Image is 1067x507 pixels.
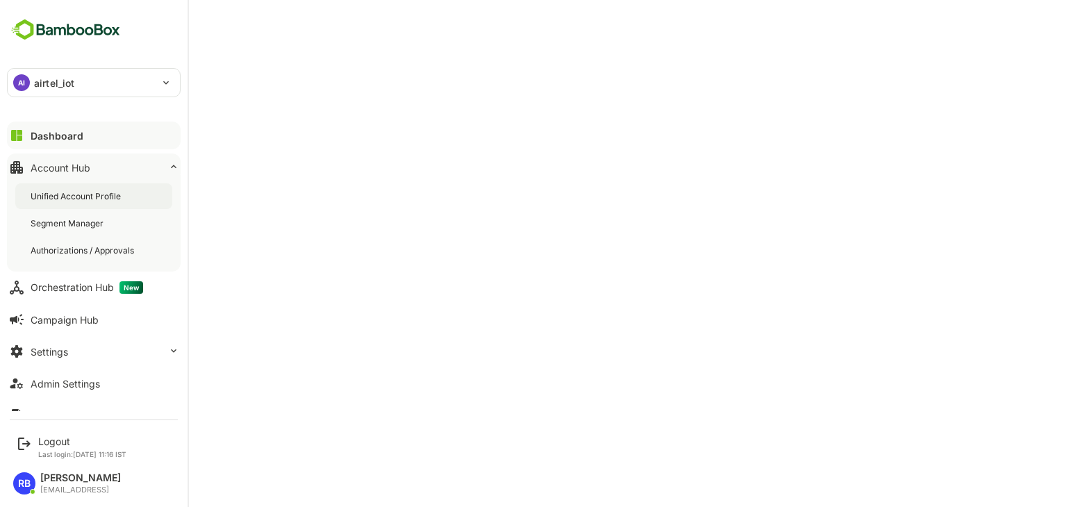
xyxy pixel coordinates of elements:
[7,306,181,333] button: Campaign Hub
[31,162,90,174] div: Account Hub
[40,472,121,484] div: [PERSON_NAME]
[31,346,68,358] div: Settings
[31,244,137,256] div: Authorizations / Approvals
[13,74,30,91] div: AI
[31,378,100,390] div: Admin Settings
[7,338,181,365] button: Settings
[7,153,181,181] button: Account Hub
[7,401,181,429] button: Data Upload
[31,314,99,326] div: Campaign Hub
[7,274,181,301] button: Orchestration HubNew
[31,217,106,229] div: Segment Manager
[31,281,143,294] div: Orchestration Hub
[38,435,126,447] div: Logout
[13,472,35,494] div: RB
[7,122,181,149] button: Dashboard
[38,450,126,458] p: Last login: [DATE] 11:16 IST
[31,130,83,142] div: Dashboard
[40,485,121,494] div: [EMAIL_ADDRESS]
[7,17,124,43] img: BambooboxFullLogoMark.5f36c76dfaba33ec1ec1367b70bb1252.svg
[119,281,143,294] span: New
[31,190,124,202] div: Unified Account Profile
[34,76,74,90] p: airtel_iot
[31,410,88,422] div: Data Upload
[7,369,181,397] button: Admin Settings
[8,69,180,97] div: AIairtel_iot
